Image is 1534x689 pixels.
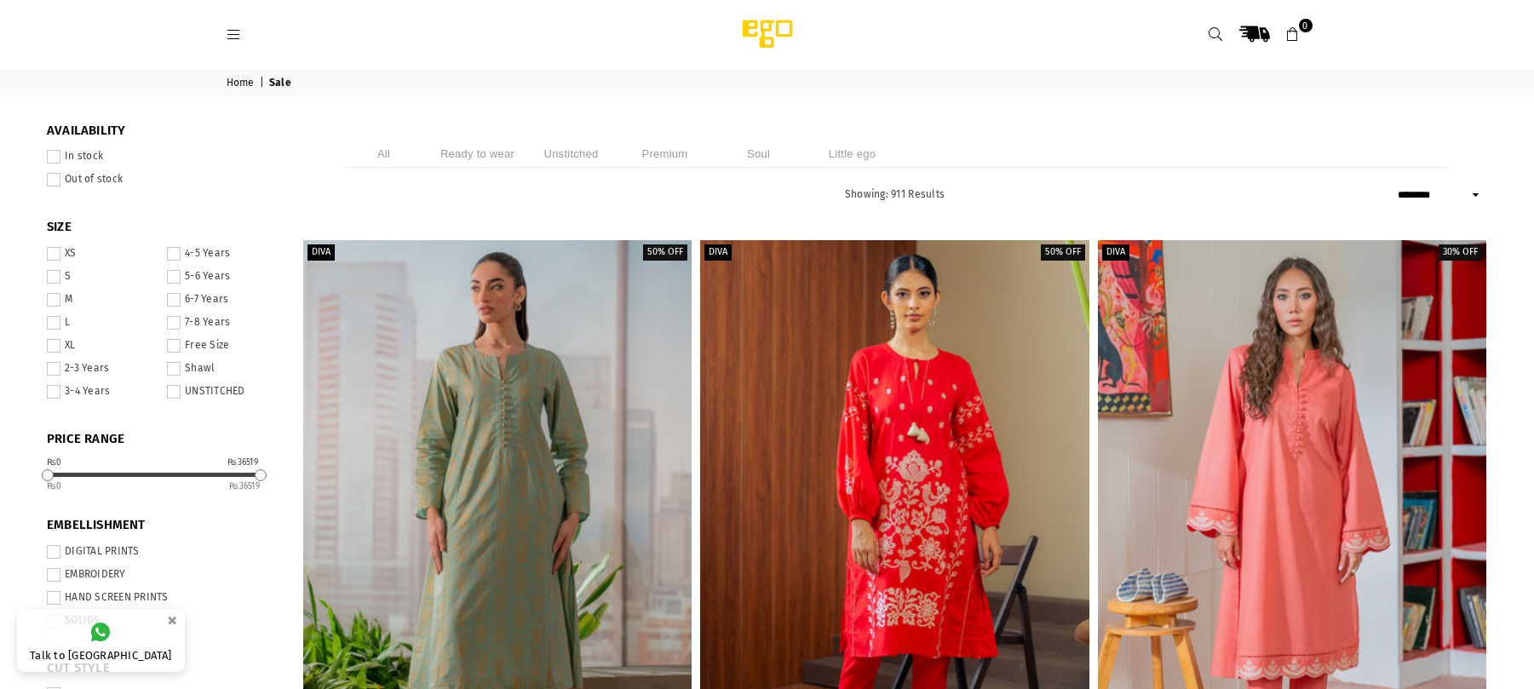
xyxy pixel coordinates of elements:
[167,385,277,399] label: UNSTITCHED
[17,609,185,672] a: Talk to [GEOGRAPHIC_DATA]
[47,150,277,164] label: In stock
[47,431,277,448] span: PRICE RANGE
[47,339,157,353] label: XL
[214,69,1321,97] nav: breadcrumbs
[167,316,277,330] label: 7-8 Years
[219,27,250,40] a: Menu
[269,77,294,90] span: Sale
[643,244,687,261] label: 50% off
[167,339,277,353] label: Free Size
[47,316,157,330] label: L
[1299,19,1313,32] span: 0
[47,517,277,534] span: EMBELLISHMENT
[704,244,732,261] label: Diva
[162,606,182,634] button: ×
[167,293,277,307] label: 6-7 Years
[167,270,277,284] label: 5-6 Years
[47,247,157,261] label: XS
[695,17,840,51] img: Ego
[47,123,277,140] span: Availability
[1439,244,1482,261] label: 30% off
[1201,19,1232,49] a: Search
[845,188,945,200] span: Showing: 911 Results
[1102,244,1129,261] label: Diva
[47,173,277,187] label: Out of stock
[167,247,277,261] label: 4-5 Years
[260,77,267,90] span: |
[47,270,157,284] label: S
[623,140,708,168] li: Premium
[1041,244,1085,261] label: 50% off
[167,362,277,376] label: Shawl
[47,362,157,376] label: 2-3 Years
[1278,19,1308,49] a: 0
[47,385,157,399] label: 3-4 Years
[47,591,277,605] label: HAND SCREEN PRINTS
[47,545,277,559] label: DIGITAL PRINTS
[229,481,260,491] ins: 36519
[716,140,801,168] li: Soul
[227,77,257,90] a: Home
[227,458,258,467] div: ₨36519
[307,244,335,261] label: Diva
[342,140,427,168] li: All
[47,568,277,582] label: EMBROIDERY
[435,140,520,168] li: Ready to wear
[47,293,157,307] label: M
[529,140,614,168] li: Unstitched
[47,481,62,491] ins: 0
[47,219,277,236] span: SIZE
[47,458,62,467] div: ₨0
[810,140,895,168] li: Little ego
